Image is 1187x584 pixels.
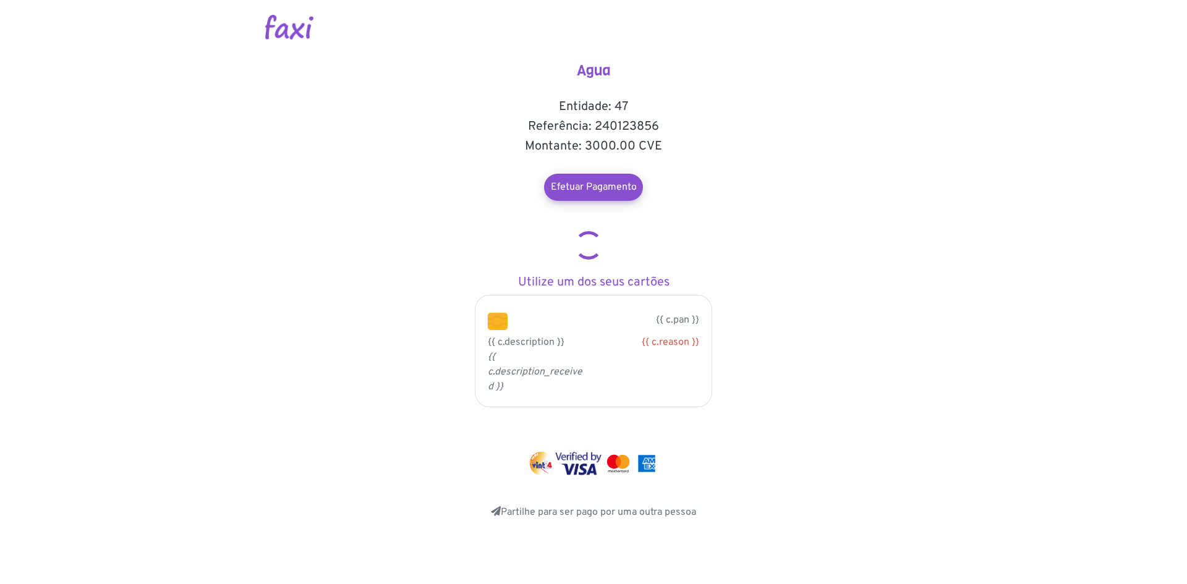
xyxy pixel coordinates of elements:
h4: Agua [470,62,717,80]
div: {{ c.reason }} [603,335,699,350]
img: mastercard [635,452,658,475]
span: {{ c.description }} [488,336,564,349]
img: mastercard [604,452,632,475]
h5: Referência: 240123856 [470,119,717,134]
p: {{ c.pan }} [526,313,699,328]
img: chip.png [488,313,508,330]
i: {{ c.description_received }} [488,351,582,393]
a: Efetuar Pagamento [544,174,643,201]
h5: Utilize um dos seus cartões [470,275,717,290]
a: Partilhe para ser pago por uma outra pessoa [491,506,696,518]
h5: Entidade: 47 [470,99,717,114]
img: vinti4 [529,452,553,475]
h5: Montante: 3000.00 CVE [470,139,717,154]
img: visa [555,452,602,475]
